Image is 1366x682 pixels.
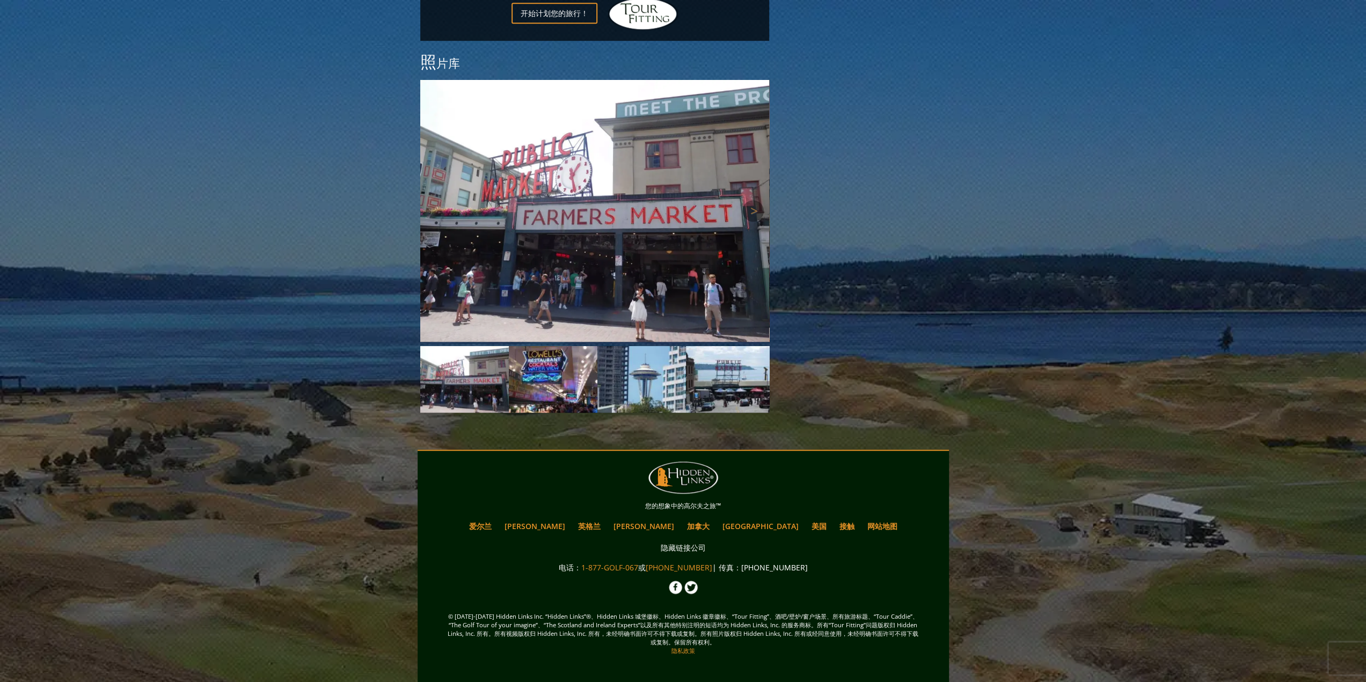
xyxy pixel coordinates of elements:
font: [GEOGRAPHIC_DATA] [722,521,799,531]
font: © [DATE]-[DATE] Hidden Links Inc. “Hidden Links”®、Hidden Links 城堡徽标、Hidden Links 徽章徽标、“Tour Fitti... [448,612,918,646]
font: 美国 [812,521,827,531]
a: 接触 [834,518,860,534]
img: Facebook [669,581,682,594]
font: 接触 [839,521,854,531]
font: 或 [638,562,646,573]
a: 开始计划您的旅行！ [512,3,597,24]
font: 开始计划您的旅行！ [521,8,588,18]
a: 爱尔兰 [464,518,497,534]
a: [PERSON_NAME] [499,518,571,534]
font: [PERSON_NAME] [613,521,674,531]
font: 隐藏链接公司 [661,542,706,553]
a: 加拿大 [682,518,715,534]
a: [GEOGRAPHIC_DATA] [717,518,804,534]
font: | 传真：[PHONE_NUMBER] [712,562,808,573]
a: [PERSON_NAME] [608,518,680,534]
font: 英格兰 [578,521,601,531]
font: 爱尔兰 [469,521,492,531]
a: 美国 [806,518,832,534]
a: 英格兰 [573,518,606,534]
img: 叽叽喳喳 [684,581,698,594]
font: 电话： [559,562,581,573]
a: 隐私政策 [671,647,695,655]
a: [PHONE_NUMBER] [646,562,712,573]
font: [PERSON_NAME] [505,521,565,531]
a: 网站地图 [862,518,903,534]
a: 1-877-GOLF-067 [581,562,638,573]
font: 加拿大 [687,521,710,531]
font: 网站地图 [867,521,897,531]
font: 您的想象中的高尔夫之旅™ [645,501,721,510]
font: 照片库 [420,56,460,72]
